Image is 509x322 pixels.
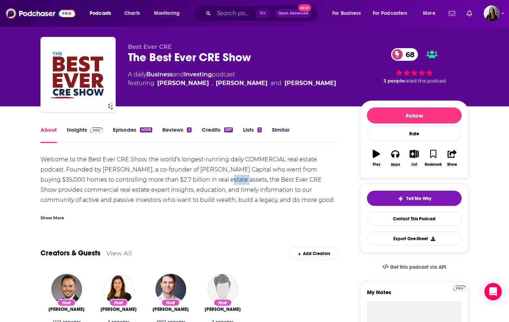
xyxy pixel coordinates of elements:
[373,8,407,18] span: For Podcasters
[128,79,336,88] span: featuring
[484,5,500,21] img: User Profile
[103,274,134,305] img: Amanda Cruise
[367,212,462,226] a: Contact This Podcast
[367,145,386,171] button: Play
[447,162,457,167] div: Share
[155,274,186,305] img: Joe Fairless
[368,8,418,19] button: open menu
[51,274,82,305] img: Travis Watts
[42,38,114,111] img: The Best Ever CRE Show
[124,8,140,18] span: Charts
[213,299,232,306] div: Host
[256,9,269,18] span: ⌘ K
[149,8,189,19] button: open menu
[367,191,462,206] button: tell me why sparkleTell Me Why
[285,79,336,88] a: Travis Watts
[418,8,444,19] button: open menu
[48,306,85,312] a: Travis Watts
[184,71,212,78] a: Investing
[391,162,400,167] div: Apps
[367,289,462,301] label: My Notes
[411,162,417,167] div: List
[216,79,268,88] a: Joe Fairless
[390,264,446,270] span: Get this podcast via API
[85,8,120,19] button: open menu
[367,107,462,123] button: Follow
[367,232,462,246] button: Export One-Sheet
[332,8,361,18] span: For Business
[243,126,262,143] a: Lists2
[40,249,100,258] a: Creators & Guests
[404,78,446,84] span: rated this podcast
[424,145,442,171] button: Bookmark
[398,196,403,202] img: tell me why sparkle
[140,127,152,132] div: 4008
[173,71,184,78] span: and
[391,48,418,61] a: 68
[201,5,325,22] div: Search podcasts, credits, & more...
[90,127,103,133] img: Podchaser Pro
[377,258,452,276] a: Get this podcast via API
[270,79,282,88] span: and
[406,196,431,202] span: Tell Me Why
[157,79,209,88] a: Ash Patel
[275,9,312,18] button: Open AdvancedNew
[100,306,137,312] a: Amanda Cruise
[425,162,442,167] div: Bookmark
[373,162,380,167] div: Play
[154,8,180,18] span: Monitoring
[153,306,189,312] span: [PERSON_NAME]
[272,126,290,143] a: Similar
[153,306,189,312] a: Joe Fairless
[161,299,180,306] div: Host
[405,145,424,171] button: List
[146,71,173,78] a: Business
[67,126,103,143] a: InsightsPodchaser Pro
[90,8,111,18] span: Podcasts
[484,283,502,300] div: Open Intercom Messenger
[398,48,418,61] span: 68
[187,127,191,132] div: 2
[208,274,238,305] img: Joseph Cornwell
[384,78,404,84] span: 3 people
[484,5,500,21] button: Show profile menu
[128,70,336,88] div: A daily podcast
[453,284,466,291] a: Pro website
[48,306,85,312] span: [PERSON_NAME]
[453,285,466,291] img: Podchaser Pro
[278,12,308,15] span: Open Advanced
[113,126,152,143] a: Episodes4008
[224,127,233,132] div: 597
[40,126,57,143] a: About
[6,7,75,20] img: Podchaser - Follow, Share and Rate Podcasts
[109,299,128,306] div: Host
[120,8,144,19] a: Charts
[367,126,462,141] div: Rate
[106,249,132,257] a: View All
[484,5,500,21] span: Logged in as bnmartinn
[162,126,191,143] a: Reviews2
[446,7,458,20] a: Show notifications dropdown
[327,8,370,19] button: open menu
[57,299,76,306] div: Host
[128,43,172,50] span: Best Ever CRE
[464,7,475,20] a: Show notifications dropdown
[360,43,469,88] div: 68 3 peoplerated this podcast
[214,8,256,19] input: Search podcasts, credits, & more...
[289,247,339,259] div: Add Creators
[423,8,435,18] span: More
[205,306,241,312] span: [PERSON_NAME]
[257,127,262,132] div: 2
[212,79,213,88] span: ,
[386,145,405,171] button: Apps
[205,306,241,312] a: Joseph Cornwell
[298,4,311,11] span: New
[202,126,233,143] a: Credits597
[100,306,137,312] span: [PERSON_NAME]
